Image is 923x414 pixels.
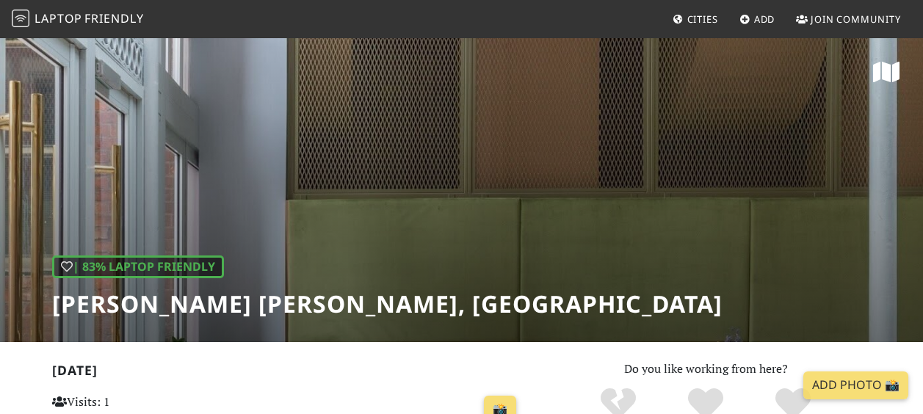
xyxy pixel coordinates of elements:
span: Cities [687,12,718,26]
span: Add [754,12,775,26]
div: | 83% Laptop Friendly [52,255,224,279]
a: Cities [667,6,724,32]
a: Add [734,6,781,32]
span: Friendly [84,10,143,26]
h1: [PERSON_NAME] [PERSON_NAME], [GEOGRAPHIC_DATA] [52,290,723,318]
img: LaptopFriendly [12,10,29,27]
p: Do you like working from here? [540,360,872,379]
a: LaptopFriendly LaptopFriendly [12,7,144,32]
h2: [DATE] [52,363,523,384]
span: Laptop [35,10,82,26]
a: Add Photo 📸 [803,371,908,399]
a: Join Community [790,6,907,32]
span: Join Community [811,12,901,26]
